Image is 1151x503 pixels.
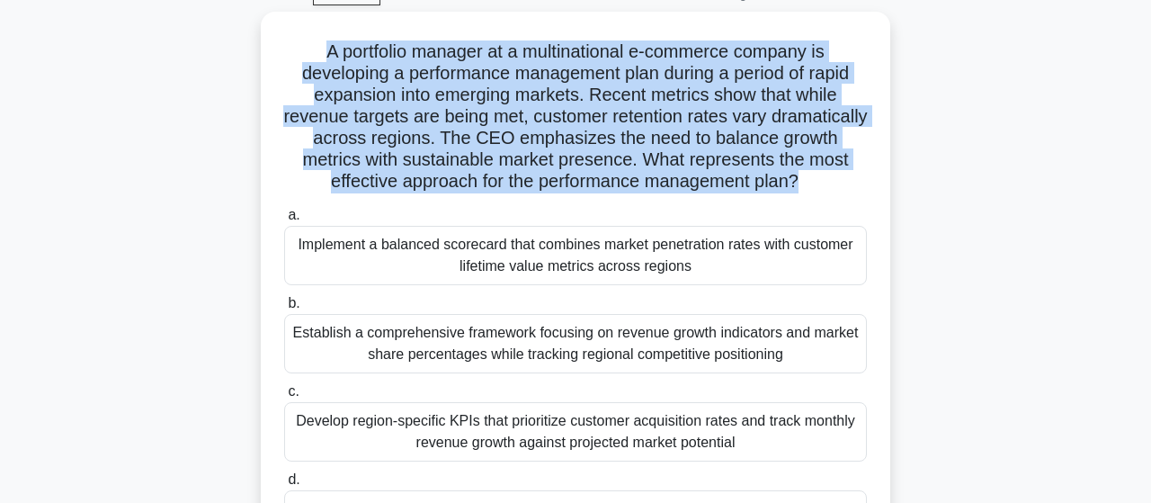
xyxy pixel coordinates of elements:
span: a. [288,207,299,222]
span: b. [288,295,299,310]
div: Develop region-specific KPIs that prioritize customer acquisition rates and track monthly revenue... [284,402,867,462]
span: c. [288,383,299,399]
div: Establish a comprehensive framework focusing on revenue growth indicators and market share percen... [284,314,867,373]
h5: A portfolio manager at a multinational e-commerce company is developing a performance management ... [282,40,869,193]
span: d. [288,472,299,487]
div: Implement a balanced scorecard that combines market penetration rates with customer lifetime valu... [284,226,867,285]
